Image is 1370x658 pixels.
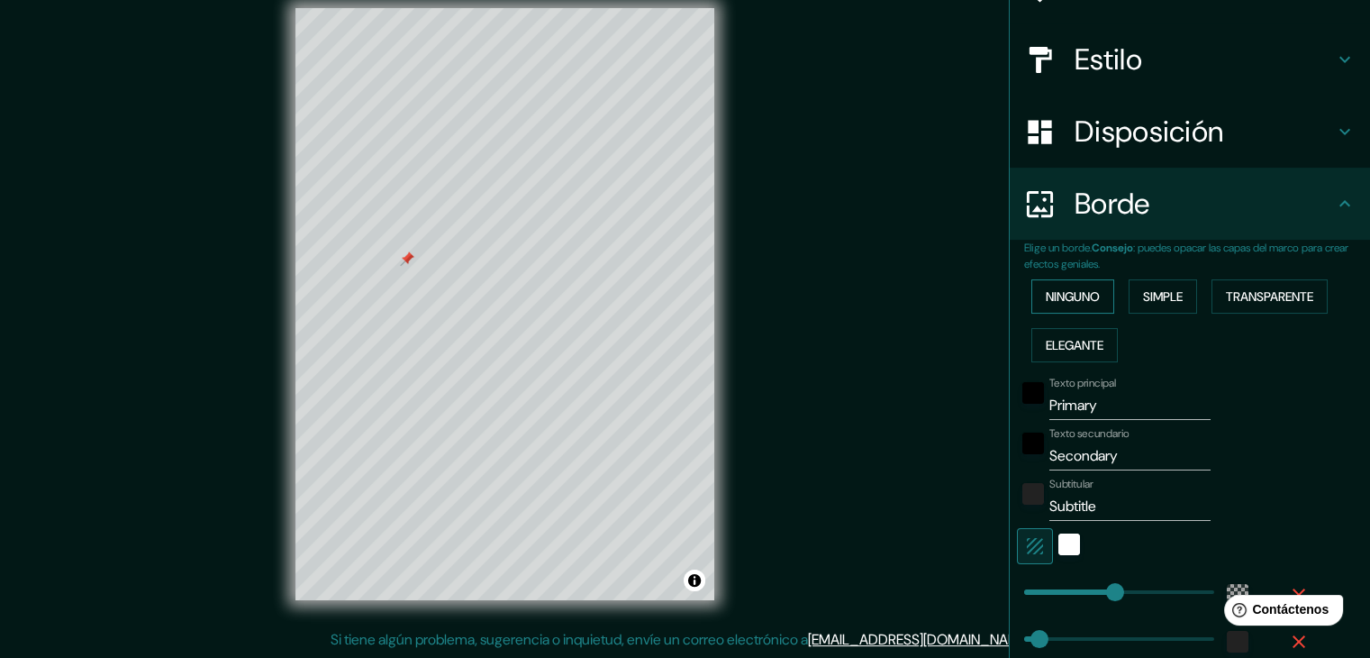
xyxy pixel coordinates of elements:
[1049,376,1116,390] font: Texto principal
[1031,279,1114,314] button: Ninguno
[1046,337,1103,353] font: Elegante
[1024,241,1092,255] font: Elige un borde.
[1075,185,1150,223] font: Borde
[331,630,808,649] font: Si tiene algún problema, sugerencia o inquietud, envíe un correo electrónico a
[1010,168,1370,240] div: Borde
[1010,23,1370,96] div: Estilo
[1143,288,1183,305] font: Simple
[1022,433,1044,454] button: negro
[1022,382,1044,404] button: negro
[1010,96,1370,168] div: Disposición
[1046,288,1100,305] font: Ninguno
[1092,241,1133,255] font: Consejo
[1058,534,1080,555] button: blanco
[1210,588,1350,638] iframe: Lanzador de widgets de ayuda
[684,570,705,591] button: Activar o desactivar atribución
[1024,241,1348,271] font: : puedes opacar las capas del marco para crear efectos geniales.
[1129,279,1197,314] button: Simple
[1031,328,1118,362] button: Elegante
[1227,584,1248,606] button: color-55555544
[1075,113,1223,151] font: Disposición
[1075,41,1142,78] font: Estilo
[808,630,1030,649] a: [EMAIL_ADDRESS][DOMAIN_NAME]
[1022,483,1044,505] button: color-222222
[1211,279,1328,314] button: Transparente
[1049,477,1093,491] font: Subtitular
[1049,426,1130,441] font: Texto secundario
[1226,288,1313,305] font: Transparente
[1227,631,1248,653] button: color-222222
